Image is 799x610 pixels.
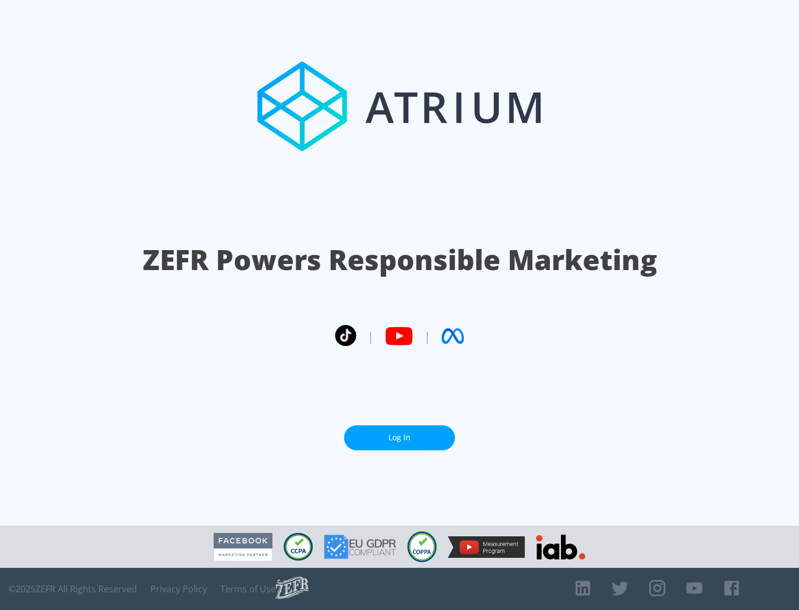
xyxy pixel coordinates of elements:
img: CCPA Compliant [284,533,313,561]
h1: ZEFR Powers Responsible Marketing [143,241,657,279]
a: Terms of Use [220,583,276,594]
img: IAB [536,535,585,560]
img: YouTube Measurement Program [448,536,525,558]
span: © 2025 ZEFR All Rights Reserved [8,583,137,594]
img: COPPA Compliant [407,531,437,562]
a: Log In [344,425,455,450]
a: Privacy Policy [150,583,207,594]
span: | [424,328,431,344]
img: GDPR Compliant [324,535,396,559]
img: Facebook Marketing Partner [214,533,272,561]
span: | [367,328,374,344]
